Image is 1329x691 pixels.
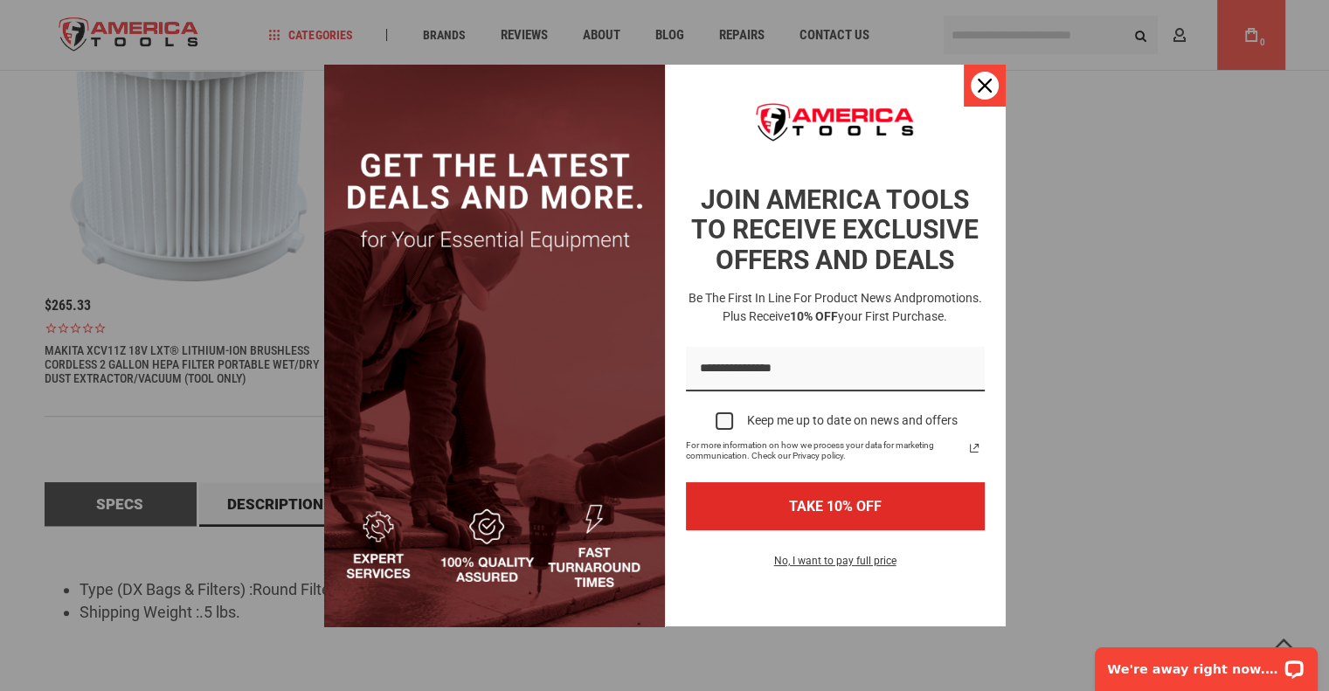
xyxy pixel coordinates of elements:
svg: close icon [978,79,992,93]
a: Read our Privacy Policy [964,438,985,459]
h3: Be the first in line for product news and [682,289,988,326]
button: No, I want to pay full price [760,551,910,581]
strong: JOIN AMERICA TOOLS TO RECEIVE EXCLUSIVE OFFERS AND DEALS [691,184,979,275]
button: Close [964,65,1006,107]
strong: 10% OFF [790,309,838,323]
iframe: LiveChat chat widget [1083,636,1329,691]
button: TAKE 10% OFF [686,482,985,530]
input: Email field [686,347,985,391]
span: For more information on how we process your data for marketing communication. Check our Privacy p... [686,440,964,461]
svg: link icon [964,438,985,459]
div: Keep me up to date on news and offers [747,413,958,428]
